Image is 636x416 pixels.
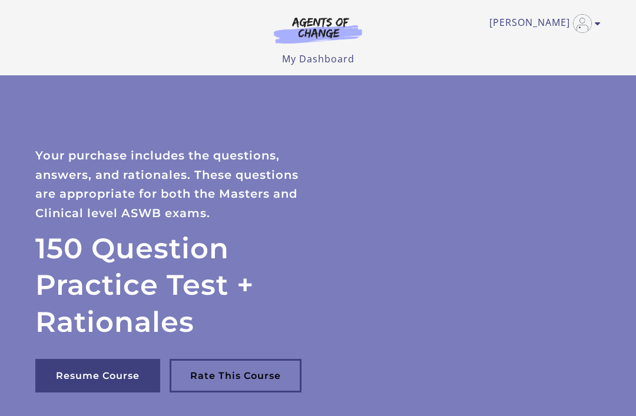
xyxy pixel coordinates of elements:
[35,359,160,392] a: Resume Course
[489,14,595,33] a: Toggle menu
[261,16,375,44] img: Agents of Change Logo
[35,146,318,222] p: Your purchase includes the questions, answers, and rationales. These questions are appropriate fo...
[170,359,302,392] a: Rate This Course
[282,52,355,65] a: My Dashboard
[35,230,318,340] h2: 150 Question Practice Test + Rationales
